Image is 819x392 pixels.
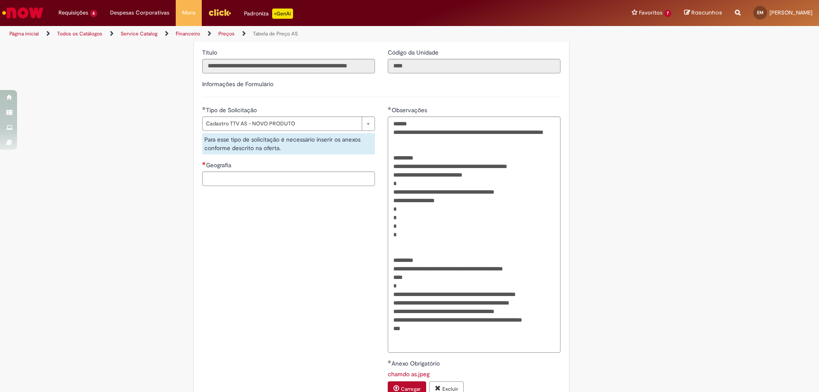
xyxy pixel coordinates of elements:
span: Requisições [58,9,88,17]
a: Todos os Catálogos [57,30,102,37]
a: Preços [218,30,235,37]
input: Título [202,59,375,73]
img: ServiceNow [1,4,45,21]
span: Favoritos [639,9,662,17]
div: Padroniza [244,9,293,19]
span: Obrigatório Preenchido [388,107,392,110]
span: Necessários [202,162,206,165]
span: Somente leitura - Código da Unidade [388,49,440,56]
span: Obrigatório Preenchido [388,360,392,363]
input: Código da Unidade [388,59,561,73]
span: Tipo de Solicitação [206,106,258,114]
textarea: Observações [388,116,561,353]
span: Somente leitura - Título [202,49,219,56]
span: 6 [90,10,97,17]
a: Financeiro [176,30,200,37]
span: 7 [664,10,671,17]
img: click_logo_yellow_360x200.png [208,6,231,19]
span: Cadastro TTV AS - NOVO PRODUTO [206,117,357,131]
ul: Trilhas de página [6,26,540,42]
span: EM [757,10,764,15]
input: Geografia [202,171,375,186]
a: Página inicial [9,30,39,37]
span: Rascunhos [691,9,722,17]
span: Obrigatório Preenchido [202,107,206,110]
a: Download de chamdo as.jpeg [388,370,430,378]
span: Anexo Obrigatório [392,360,441,367]
a: Tabela de Preço AS [253,30,298,37]
span: More [182,9,195,17]
a: Rascunhos [684,9,722,17]
span: Despesas Corporativas [110,9,169,17]
p: +GenAi [272,9,293,19]
label: Somente leitura - Código da Unidade [388,48,440,57]
span: Geografia [206,161,233,169]
label: Informações de Formulário [202,80,273,88]
label: Somente leitura - Título [202,48,219,57]
div: Para esse tipo de solicitação é necessário inserir os anexos conforme descrito na oferta. [202,133,375,154]
a: Service Catalog [121,30,157,37]
span: [PERSON_NAME] [770,9,813,16]
span: Observações [392,106,429,114]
